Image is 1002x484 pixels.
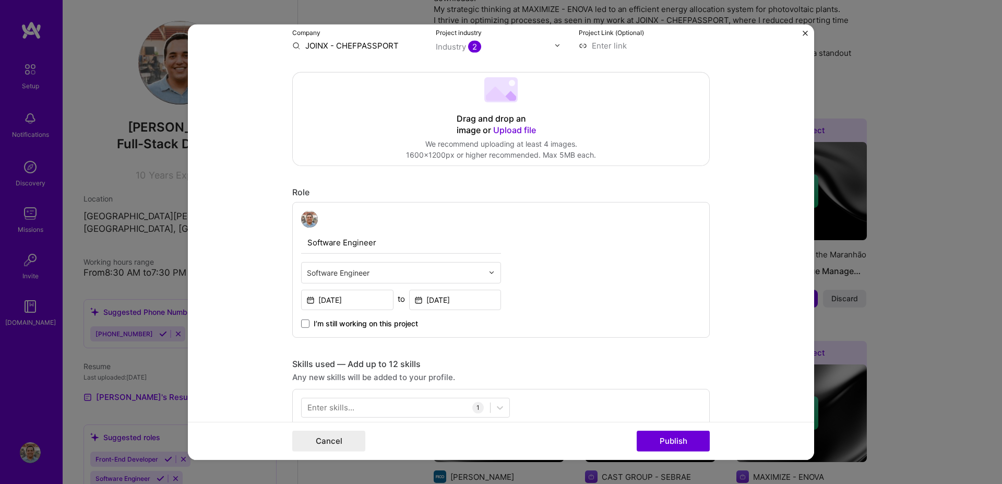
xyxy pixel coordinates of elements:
[579,28,644,36] label: Project Link (Optional)
[472,402,484,413] div: 1
[436,28,482,36] label: Project industry
[301,231,501,253] input: Role Name
[292,186,710,197] div: Role
[468,40,481,52] span: 2
[301,289,393,310] input: Date
[292,28,320,36] label: Company
[488,269,495,276] img: drop icon
[406,138,596,149] div: We recommend uploading at least 4 images.
[409,289,502,310] input: Date
[554,42,560,49] img: drop icon
[292,40,423,51] input: Enter name or website
[292,431,365,452] button: Cancel
[406,149,596,160] div: 1600x1200px or higher recommended. Max 5MB each.
[292,371,710,382] div: Any new skills will be added to your profile.
[314,318,418,328] span: I’m still working on this project
[579,40,710,51] input: Enter link
[803,30,808,41] button: Close
[307,402,354,413] div: Enter skills...
[398,293,405,304] div: to
[436,41,481,52] div: Industry
[637,431,710,452] button: Publish
[457,113,545,136] div: Drag and drop an image or
[292,358,710,369] div: Skills used — Add up to 12 skills
[292,72,710,166] div: Drag and drop an image or Upload fileWe recommend uploading at least 4 images.1600x1200px or high...
[493,124,536,135] span: Upload file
